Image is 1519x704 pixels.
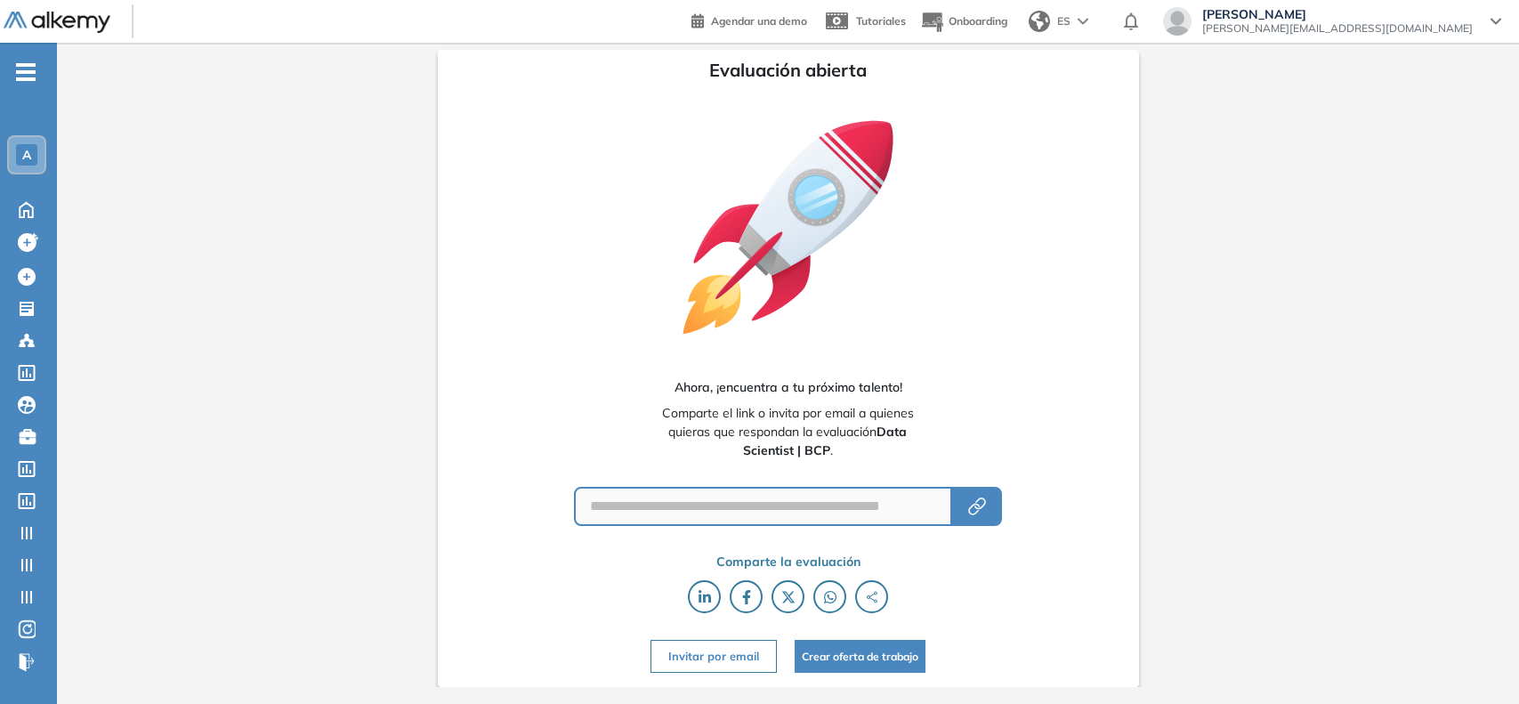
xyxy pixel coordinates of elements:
span: [PERSON_NAME][EMAIL_ADDRESS][DOMAIN_NAME] [1202,21,1473,36]
button: Crear oferta de trabajo [795,640,925,673]
span: [PERSON_NAME] [1202,7,1473,21]
span: Ahora, ¡encuentra a tu próximo talento! [675,378,902,397]
span: Tutoriales [856,14,906,28]
button: Invitar por email [650,640,777,673]
button: Onboarding [920,3,1007,41]
span: Comparte la evaluación [716,553,860,571]
a: Agendar una demo [691,9,807,30]
span: Agendar una demo [711,14,807,28]
img: Logo [4,12,110,34]
span: Evaluación abierta [709,57,867,84]
span: ES [1057,13,1071,29]
span: A [22,148,31,162]
i: - [16,70,36,74]
img: world [1029,11,1050,32]
img: arrow [1078,18,1088,25]
span: Onboarding [949,14,1007,28]
span: Comparte el link o invita por email a quienes quieras que respondan la evaluación . [650,404,926,460]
